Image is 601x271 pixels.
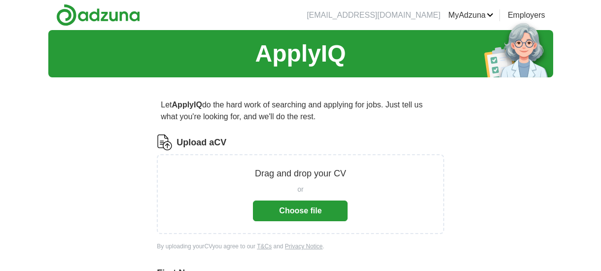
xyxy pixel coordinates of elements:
li: [EMAIL_ADDRESS][DOMAIN_NAME] [307,9,440,21]
p: Let do the hard work of searching and applying for jobs. Just tell us what you're looking for, an... [157,95,444,127]
div: By uploading your CV you agree to our and . [157,242,444,251]
a: Employers [508,9,545,21]
a: MyAdzuna [448,9,494,21]
p: Drag and drop your CV [255,167,346,180]
a: Privacy Notice [285,243,323,250]
button: Choose file [253,201,348,221]
span: or [297,184,303,195]
img: Adzuna logo [56,4,140,26]
img: CV Icon [157,135,173,150]
label: Upload a CV [177,136,226,149]
strong: ApplyIQ [172,101,202,109]
h1: ApplyIQ [255,36,346,71]
a: T&Cs [257,243,272,250]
